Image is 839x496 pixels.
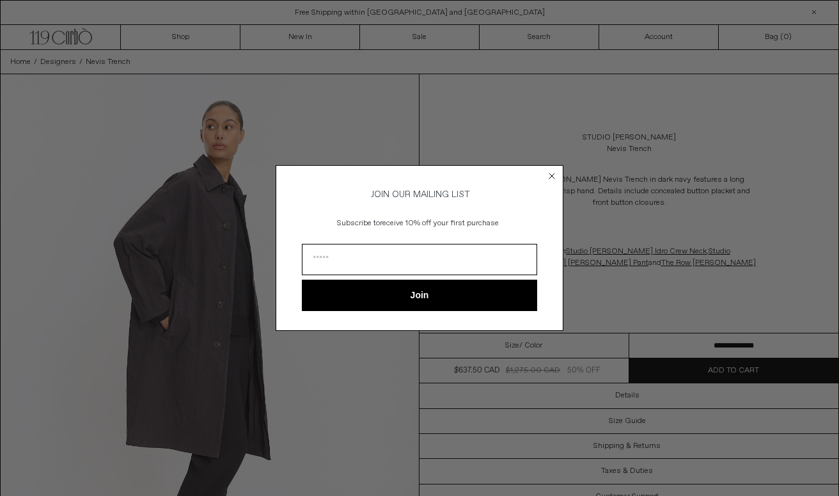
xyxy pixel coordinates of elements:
span: Subscribe to [337,218,380,228]
button: Close dialog [545,170,558,182]
span: JOIN OUR MAILING LIST [369,189,470,200]
button: Join [302,280,537,311]
span: receive 10% off your first purchase [380,218,499,228]
input: Email [302,244,537,275]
